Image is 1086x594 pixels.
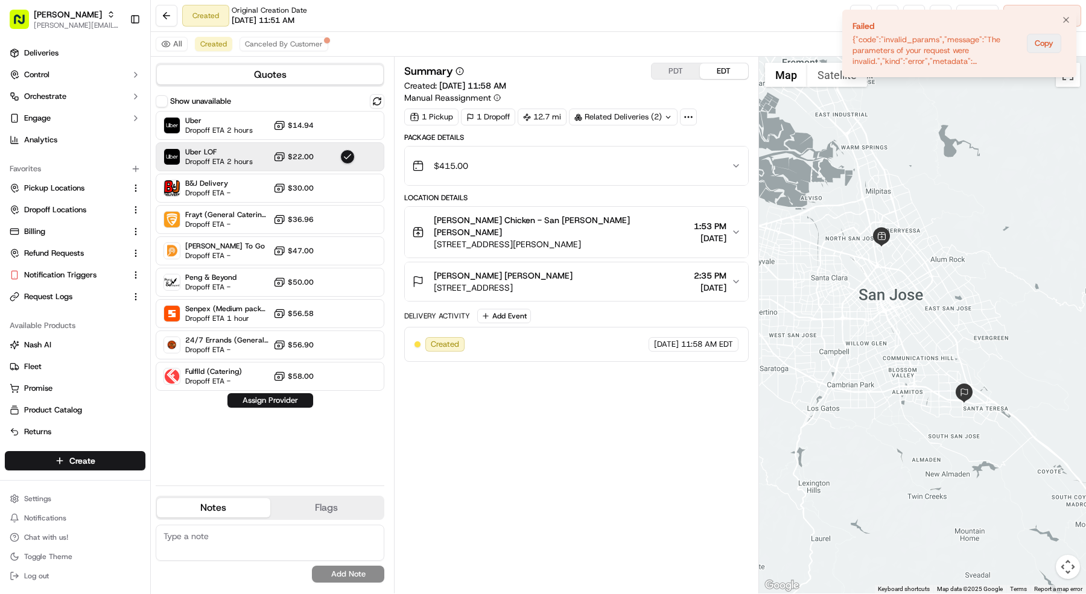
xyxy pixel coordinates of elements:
img: Uber LOF [164,149,180,165]
button: Notification Triggers [5,265,145,285]
button: Keyboard shortcuts [878,585,930,593]
button: [PERSON_NAME] [PERSON_NAME][STREET_ADDRESS]2:35 PM[DATE] [405,262,748,301]
button: Create [5,451,145,470]
button: Start new chat [205,118,220,133]
span: Pylon [120,299,146,308]
span: • [76,219,80,229]
button: Refund Requests [5,244,145,263]
span: Created: [404,80,506,92]
button: Toggle Theme [5,548,145,565]
div: Past conversations [12,156,81,166]
span: • [82,186,86,196]
button: Settings [5,490,145,507]
span: Control [24,69,49,80]
img: 24/7 Errands (General LA Catering) [164,337,180,353]
a: Refund Requests [10,248,126,259]
a: Returns [10,426,141,437]
a: Nash AI [10,340,141,350]
div: 📗 [12,270,22,280]
a: Request Logs [10,291,126,302]
span: $50.00 [288,277,314,287]
button: Show street map [765,63,807,87]
button: $14.94 [273,119,314,131]
span: nakirzaman [37,186,80,196]
span: Dropoff ETA 2 hours [185,125,253,135]
span: Dropoff ETA - [185,251,265,261]
span: $47.00 [288,246,314,256]
span: Dropoff ETA 2 hours [185,157,253,166]
button: Control [5,65,145,84]
span: Frayt (General Catering) [185,210,268,220]
a: Open this area in Google Maps (opens a new window) [762,578,802,593]
div: Location Details [404,193,749,203]
a: 📗Knowledge Base [7,264,97,286]
button: Copy [1027,34,1061,53]
h3: Summary [404,66,453,77]
button: $415.00 [405,147,748,185]
button: Product Catalog [5,400,145,420]
button: $30.00 [273,182,314,194]
span: $56.90 [288,340,314,350]
span: [STREET_ADDRESS][PERSON_NAME] [434,238,689,250]
button: PDT [652,63,700,79]
img: Nash [12,11,36,36]
span: Returns [24,426,51,437]
button: Request Logs [5,287,145,306]
button: Add Event [477,309,531,323]
span: Dropoff ETA - [185,188,230,198]
a: Fleet [10,361,141,372]
span: [DATE] [89,186,114,196]
a: Notification Triggers [10,270,126,280]
button: EDT [700,63,748,79]
span: $36.96 [288,215,314,224]
img: Fulflld (Catering) [164,368,180,384]
span: $415.00 [434,160,468,172]
button: $22.00 [273,151,314,163]
button: [PERSON_NAME] Chicken - San [PERSON_NAME] [PERSON_NAME][STREET_ADDRESS][PERSON_NAME]1:53 PM[DATE] [405,207,748,258]
div: Related Deliveries (2) [569,109,678,125]
a: Product Catalog [10,405,141,415]
span: $58.00 [288,371,314,381]
span: ezil cloma [37,219,74,229]
span: Fulflld (Catering) [185,367,242,376]
a: Terms (opens in new tab) [1010,586,1027,592]
label: Show unavailable [170,96,231,107]
span: Deliveries [24,48,59,58]
span: Analytics [24,134,57,145]
span: Dropoff ETA - [185,220,268,229]
button: Map camera controls [1056,555,1080,579]
button: [PERSON_NAME][PERSON_NAME][EMAIL_ADDRESS][DOMAIN_NAME] [5,5,125,34]
span: Notification Triggers [24,270,97,280]
a: Pickup Locations [10,183,126,194]
button: Notifications [5,510,145,526]
span: Dropoff ETA 1 hour [185,314,268,323]
button: $50.00 [273,276,314,288]
span: Created [200,39,227,49]
span: Dropoff ETA - [185,345,268,355]
span: API Documentation [114,269,194,281]
div: Available Products [5,316,145,335]
button: $58.00 [273,370,314,382]
button: [PERSON_NAME] [34,8,102,21]
span: Dropoff ETA - [185,376,242,386]
a: Report a map error [1034,586,1082,592]
button: Manual Reassignment [404,92,501,104]
img: Ding Dong To Go [164,243,180,259]
button: Quotes [157,65,383,84]
span: [PERSON_NAME] [PERSON_NAME] [434,270,573,282]
button: Billing [5,222,145,241]
img: nakirzaman [12,175,31,194]
button: All [156,37,188,51]
div: Start new chat [54,115,198,127]
span: Settings [24,494,51,504]
button: $56.90 [273,339,314,351]
div: Failed [853,20,1022,32]
span: [STREET_ADDRESS] [434,282,573,294]
button: $36.96 [273,213,314,226]
span: Map data ©2025 Google [937,586,1003,592]
span: Knowledge Base [24,269,92,281]
button: Created [195,37,232,51]
span: Chat with us! [24,532,68,542]
span: Peng & Beyond [185,273,237,282]
button: $56.58 [273,308,314,320]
